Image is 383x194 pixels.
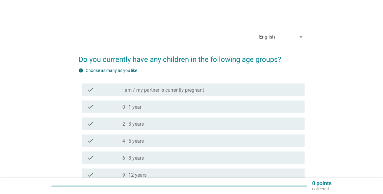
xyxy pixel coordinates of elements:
[122,155,144,161] label: 6–8 years
[259,34,275,40] div: English
[87,154,94,161] i: check
[87,120,94,127] i: check
[87,137,94,144] i: check
[312,186,332,192] p: collected
[87,171,94,178] i: check
[297,33,305,41] i: arrow_drop_down
[86,68,137,73] label: Choose as many as you like
[78,68,83,73] i: info
[87,103,94,110] i: check
[122,172,147,178] label: 9–12 years
[312,181,332,186] p: 0 points
[122,87,204,93] label: I am / my partner is currently pregnant
[78,48,305,65] h2: Do you currently have any children in the following age groups?
[87,86,94,93] i: check
[122,138,144,144] label: 4–5 years
[122,121,144,127] label: 2–3 years
[122,104,141,110] label: 0–1 year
